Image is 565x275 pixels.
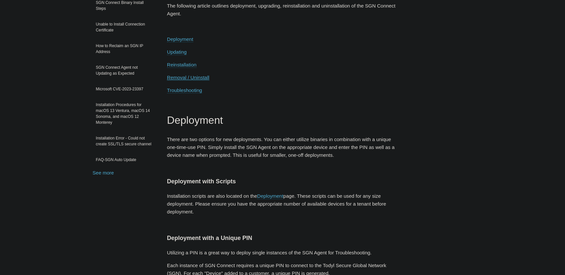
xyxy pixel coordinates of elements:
a: Installation Procedures for macOS 13 Ventura, macOS 14 Sonoma, and macOS 12 Monterey [93,99,157,129]
a: SGN Connect Agent not Updating as Expected [93,61,157,80]
span: page. These scripts can be used for any size deployment. Please ensure you have the appropriate n... [167,193,386,214]
a: Unable to Install Connection Certificate [93,18,157,36]
span: Removal / Uninstall [167,75,209,80]
a: Updating [167,49,187,55]
span: Deployment [167,114,223,126]
a: FAQ-SGN Auto Update [93,154,157,166]
span: Installation scripts are also located on the [167,193,257,199]
a: Removal / Uninstall [167,75,209,81]
span: Deployment with Scripts [167,178,236,185]
span: There are two options for new deployments. You can either utilize binaries in combination with a ... [167,137,395,158]
a: Troubleshooting [167,87,202,93]
a: Installation Error - Could not create SSL/TLS secure channel [93,132,157,150]
a: How to Reclaim an SGN IP Address [93,40,157,58]
a: Microsoft CVE-2023-23397 [93,83,157,95]
span: The following article outlines deployment, upgrading, reinstallation and uninstallation of the SG... [167,3,395,16]
a: See more [93,170,114,175]
a: Reinstallation [167,62,197,68]
span: Deployment with a Unique PIN [167,235,252,241]
span: Utilizing a PIN is a great way to deploy single instances of the SGN Agent for Troubleshooting. [167,250,372,255]
a: Deployment [257,193,283,199]
a: Deployment [167,36,193,42]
